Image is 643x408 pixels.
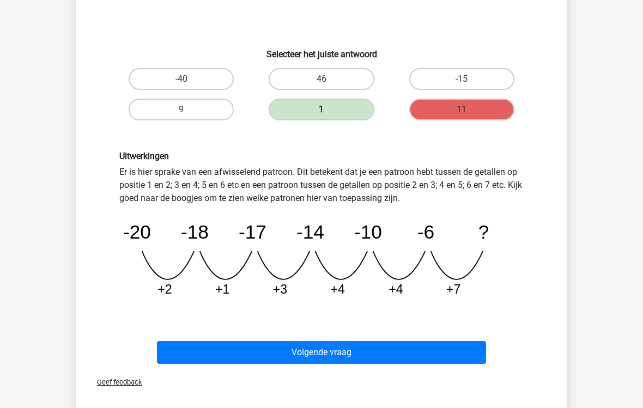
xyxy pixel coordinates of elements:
div: Er is hier sprake van een afwisselend patroon. Dit betekent dat je een patroon hebt tussen de get... [111,151,532,306]
label: 46 [269,68,374,90]
tspan: +1 [215,282,229,296]
tspan: ? [478,221,489,242]
h6: Selecteer het juiste antwoord [93,40,550,59]
label: 11 [409,99,514,120]
tspan: +4 [389,282,403,296]
tspan: -18 [181,221,209,242]
h6: Uitwerkingen [119,151,524,161]
label: -15 [409,68,514,90]
tspan: +2 [157,282,172,296]
tspan: +7 [446,282,460,296]
button: Volgende vraag [157,341,487,364]
span: Geef feedback [88,378,142,386]
tspan: -14 [296,221,324,242]
tspan: -17 [239,221,266,242]
tspan: +4 [330,282,345,296]
tspan: +3 [273,282,287,296]
label: 1 [269,99,374,120]
tspan: -10 [354,221,382,242]
tspan: -6 [417,221,434,242]
label: 9 [129,99,234,120]
tspan: -20 [123,221,151,242]
label: -40 [129,68,234,90]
